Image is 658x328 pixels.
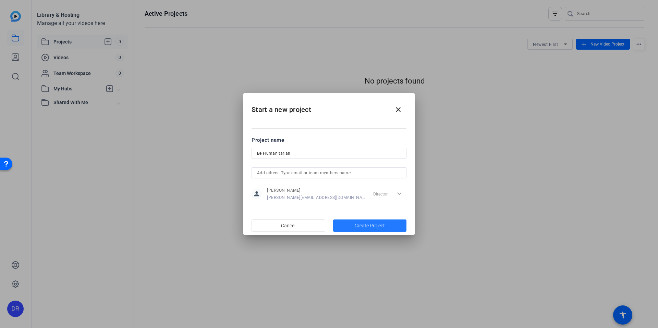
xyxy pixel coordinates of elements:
[252,219,325,232] button: Cancel
[267,195,365,200] span: [PERSON_NAME][EMAIL_ADDRESS][DOMAIN_NAME]
[252,189,262,199] mat-icon: person
[281,219,295,232] span: Cancel
[243,93,415,121] h2: Start a new project
[355,222,385,229] span: Create Project
[333,219,407,232] button: Create Project
[252,136,406,144] div: Project name
[267,188,365,193] span: [PERSON_NAME]
[257,149,401,157] input: Enter Project Name
[394,105,402,114] mat-icon: close
[257,169,401,177] input: Add others: Type email or team members name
